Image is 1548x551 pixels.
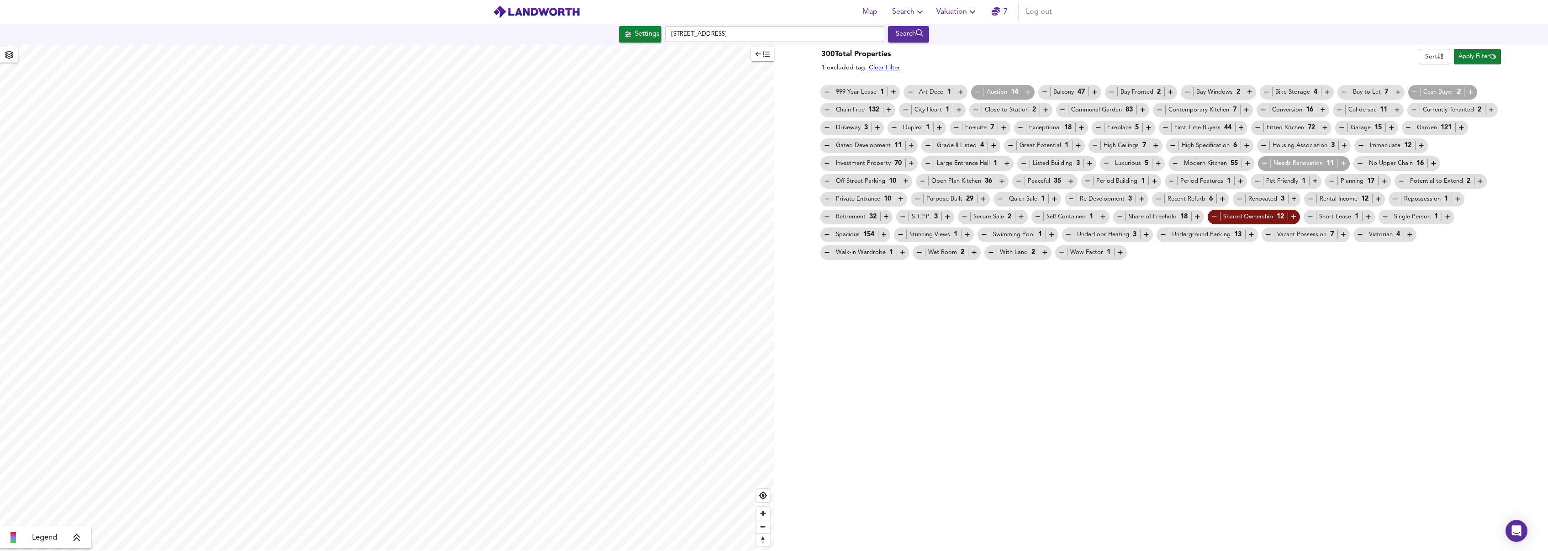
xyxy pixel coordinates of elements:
[665,26,884,42] input: Enter a location...
[936,5,978,18] span: Valuation
[869,64,900,71] a: Clear Filter
[619,26,661,42] div: Click to configure Search Settings
[933,3,982,21] button: Valuation
[1454,49,1500,64] button: Apply Filter
[888,3,929,21] button: Search
[992,5,1008,18] a: 7
[888,26,930,42] div: Run Your Search
[756,520,770,533] button: Zoom out
[1022,3,1056,21] button: Log out
[1458,52,1496,62] span: Apply Filter
[821,49,900,60] h3: 300 Total Properties
[859,5,881,18] span: Map
[890,28,927,40] div: Search
[856,3,885,21] button: Map
[635,28,659,40] div: Settings
[888,26,930,42] button: Search
[756,489,770,502] button: Find my location
[985,3,1014,21] button: 7
[1026,5,1052,18] span: Log out
[1506,520,1527,542] div: Open Intercom Messenger
[1419,49,1451,64] div: Sort
[892,5,925,18] span: Search
[493,5,580,19] img: logo
[756,507,770,520] button: Zoom in
[756,533,770,546] button: Reset bearing to north
[619,26,661,42] button: Settings
[821,63,900,72] div: 1 excluded tag
[32,532,57,543] span: Legend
